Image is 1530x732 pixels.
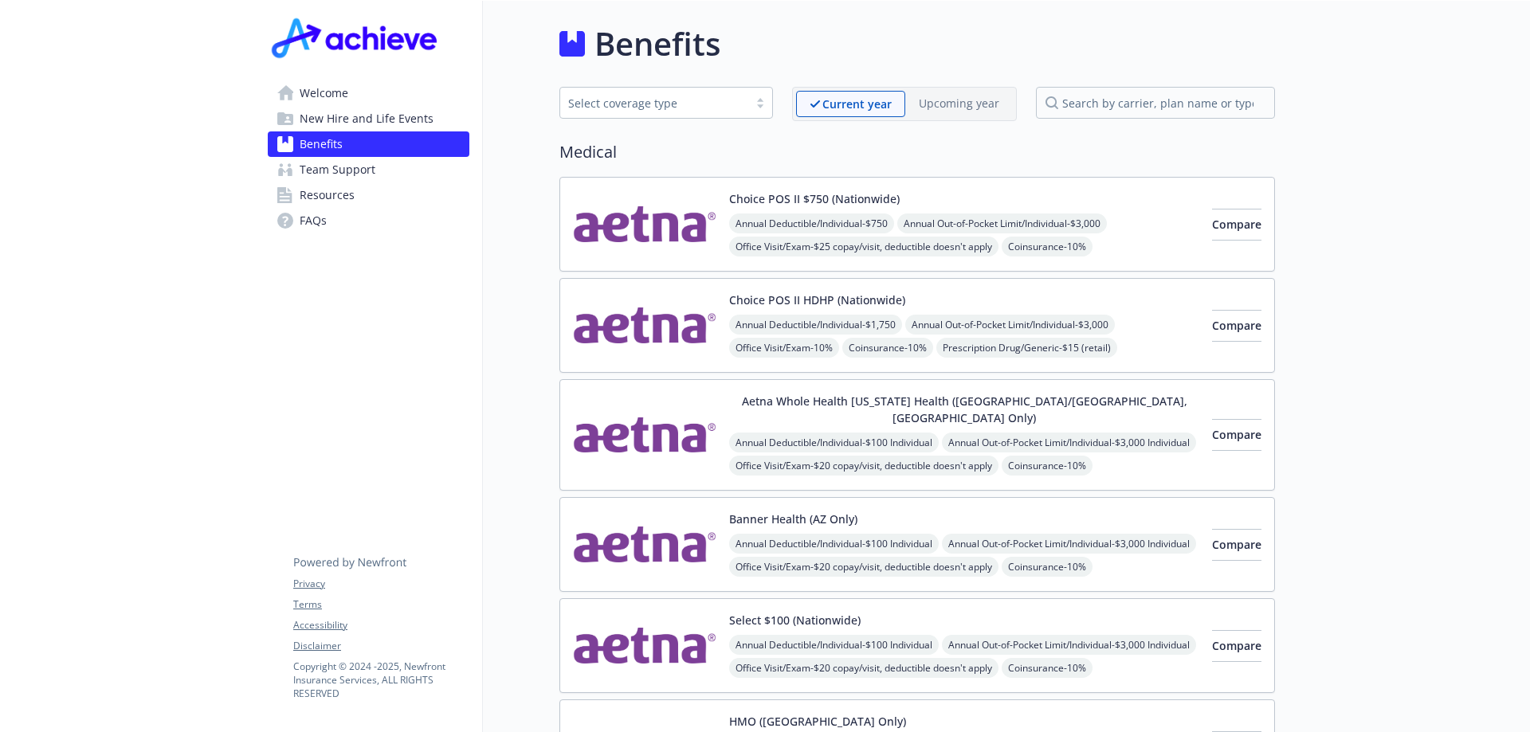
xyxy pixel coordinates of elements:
img: Aetna Inc carrier logo [573,511,716,578]
span: Benefits [300,131,343,157]
span: Office Visit/Exam - $20 copay/visit, deductible doesn't apply [729,557,998,577]
span: Compare [1212,318,1261,333]
a: New Hire and Life Events [268,106,469,131]
p: Copyright © 2024 - 2025 , Newfront Insurance Services, ALL RIGHTS RESERVED [293,660,469,700]
a: Benefits [268,131,469,157]
p: Current year [822,96,892,112]
span: Annual Deductible/Individual - $750 [729,213,894,233]
button: Select $100 (Nationwide) [729,612,861,628]
span: Office Visit/Exam - $25 copay/visit, deductible doesn't apply [729,237,998,256]
button: Choice POS II $750 (Nationwide) [729,190,900,207]
span: Compare [1212,537,1261,552]
button: Banner Health (AZ Only) [729,511,857,527]
span: Upcoming year [905,91,1013,117]
span: Office Visit/Exam - $20 copay/visit, deductible doesn't apply [729,456,998,476]
span: Resources [300,182,355,208]
h2: Medical [559,140,1275,164]
a: Welcome [268,80,469,106]
span: Annual Out-of-Pocket Limit/Individual - $3,000 Individual [942,433,1196,452]
span: Annual Deductible/Individual - $1,750 [729,315,902,335]
a: FAQs [268,208,469,233]
span: Annual Out-of-Pocket Limit/Individual - $3,000 Individual [942,635,1196,655]
span: Compare [1212,427,1261,442]
div: Select coverage type [568,95,740,112]
span: Coinsurance - 10% [842,338,933,358]
span: Annual Deductible/Individual - $100 Individual [729,635,939,655]
span: Welcome [300,80,348,106]
span: Annual Out-of-Pocket Limit/Individual - $3,000 [905,315,1115,335]
button: Compare [1212,209,1261,241]
a: Disclaimer [293,639,469,653]
img: Aetna Inc carrier logo [573,190,716,258]
button: Compare [1212,310,1261,342]
span: Office Visit/Exam - 10% [729,338,839,358]
span: Compare [1212,217,1261,232]
button: Compare [1212,529,1261,561]
span: FAQs [300,208,327,233]
span: Annual Out-of-Pocket Limit/Individual - $3,000 [897,213,1107,233]
button: Compare [1212,419,1261,451]
span: Prescription Drug/Generic - $15 (retail) [936,338,1117,358]
span: Coinsurance - 10% [1002,557,1093,577]
img: Aetna Inc carrier logo [573,292,716,359]
a: Resources [268,182,469,208]
img: Aetna Inc carrier logo [573,393,716,477]
button: Aetna Whole Health [US_STATE] Health ([GEOGRAPHIC_DATA]/[GEOGRAPHIC_DATA], [GEOGRAPHIC_DATA] Only) [729,393,1199,426]
span: Coinsurance - 10% [1002,456,1093,476]
span: Coinsurance - 10% [1002,237,1093,256]
span: New Hire and Life Events [300,106,433,131]
button: Choice POS II HDHP (Nationwide) [729,292,905,308]
span: Annual Out-of-Pocket Limit/Individual - $3,000 Individual [942,534,1196,554]
h1: Benefits [594,20,720,68]
a: Accessibility [293,618,469,632]
a: Terms [293,597,469,612]
span: Team Support [300,157,375,182]
button: HMO ([GEOGRAPHIC_DATA] Only) [729,713,906,730]
span: Compare [1212,638,1261,653]
input: search by carrier, plan name or type [1036,87,1275,119]
span: Annual Deductible/Individual - $100 Individual [729,433,939,452]
a: Team Support [268,157,469,182]
span: Annual Deductible/Individual - $100 Individual [729,534,939,554]
span: Office Visit/Exam - $20 copay/visit, deductible doesn't apply [729,658,998,678]
span: Coinsurance - 10% [1002,658,1093,678]
img: Aetna Inc carrier logo [573,612,716,679]
button: Compare [1212,630,1261,662]
a: Privacy [293,577,469,591]
p: Upcoming year [919,95,999,112]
